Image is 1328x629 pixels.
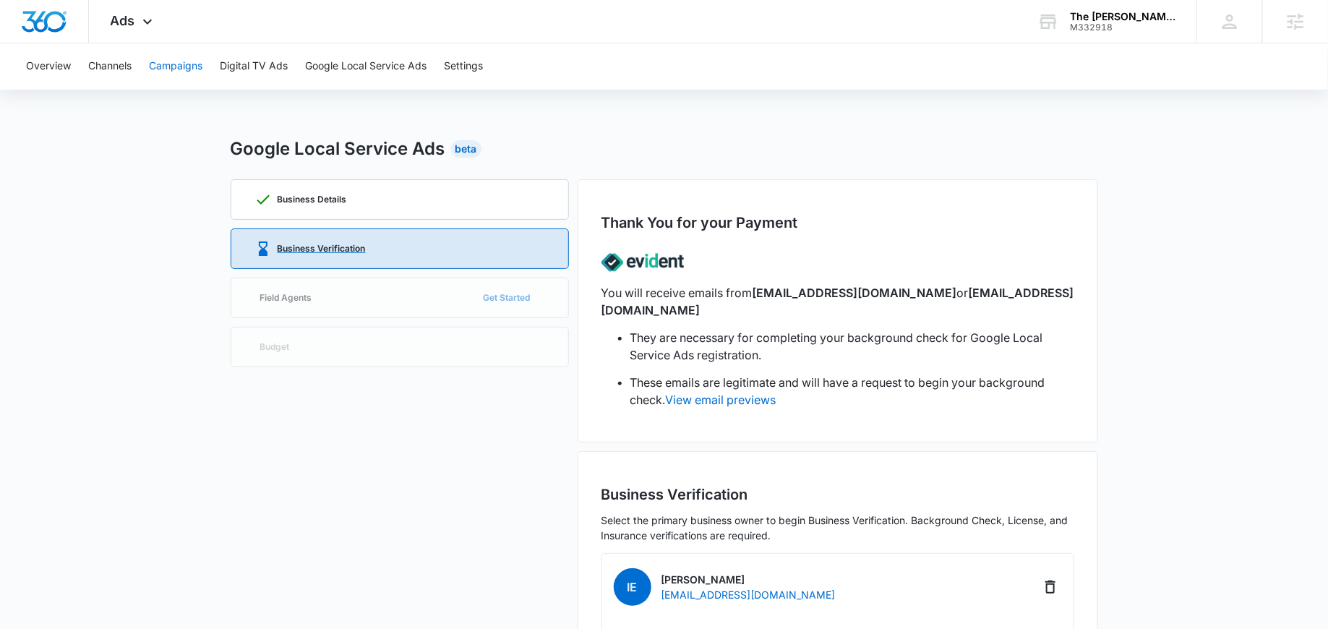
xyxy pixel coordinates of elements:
[661,587,836,602] p: [EMAIL_ADDRESS][DOMAIN_NAME]
[601,212,798,234] h2: Thank You for your Payment
[231,179,569,220] a: Business Details
[666,393,776,407] a: View email previews
[149,43,202,90] button: Campaigns
[614,568,651,606] span: IE
[444,43,483,90] button: Settings
[1070,11,1175,22] div: account name
[231,228,569,269] a: Business Verification
[1039,575,1062,599] button: Delete
[630,374,1074,408] li: These emails are legitimate and will have a request to begin your background check.
[220,43,288,90] button: Digital TV Ads
[26,43,71,90] button: Overview
[231,136,445,162] h2: Google Local Service Ads
[305,43,427,90] button: Google Local Service Ads
[601,284,1074,319] p: You will receive emails from or
[601,484,1074,505] h2: Business Verification
[630,329,1074,364] li: They are necessary for completing your background check for Google Local Service Ads registration.
[278,195,347,204] p: Business Details
[753,286,957,300] span: [EMAIL_ADDRESS][DOMAIN_NAME]
[88,43,132,90] button: Channels
[601,513,1074,543] p: Select the primary business owner to begin Business Verification. Background Check, License, and ...
[601,241,684,284] img: lsa-evident
[661,572,836,587] p: [PERSON_NAME]
[1070,22,1175,33] div: account id
[601,286,1074,317] span: [EMAIL_ADDRESS][DOMAIN_NAME]
[451,140,481,158] div: Beta
[111,13,135,28] span: Ads
[278,244,366,253] p: Business Verification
